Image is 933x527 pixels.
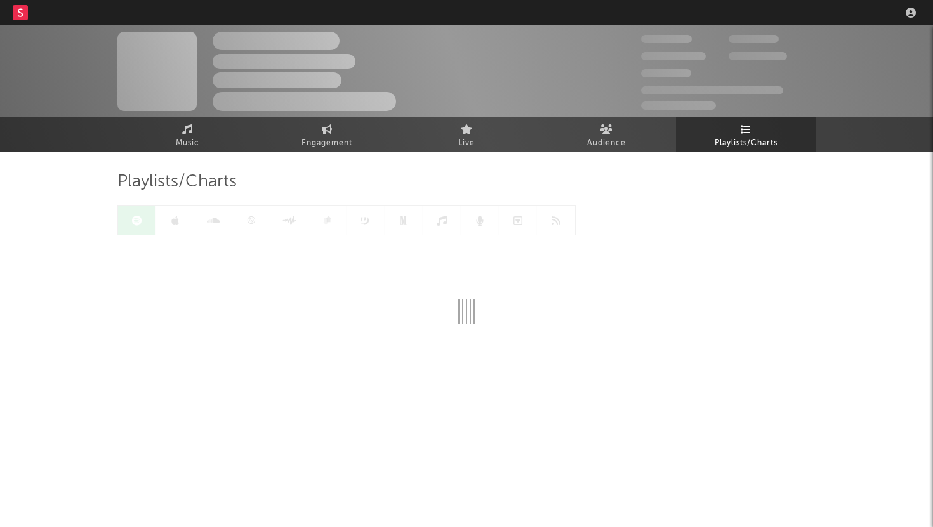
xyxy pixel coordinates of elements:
span: Live [458,136,475,151]
span: 300,000 [641,35,692,43]
span: 50,000,000 Monthly Listeners [641,86,783,94]
span: Engagement [301,136,352,151]
a: Music [117,117,257,152]
span: Playlists/Charts [117,174,237,190]
span: 100,000 [641,69,691,77]
a: Engagement [257,117,397,152]
a: Live [397,117,536,152]
span: Playlists/Charts [715,136,777,151]
span: Music [176,136,199,151]
a: Playlists/Charts [676,117,816,152]
span: Jump Score: 85.0 [641,101,716,110]
span: 100,000 [729,35,779,43]
span: 1,000,000 [729,52,787,60]
span: Audience [587,136,626,151]
span: 50,000,000 [641,52,706,60]
a: Audience [536,117,676,152]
